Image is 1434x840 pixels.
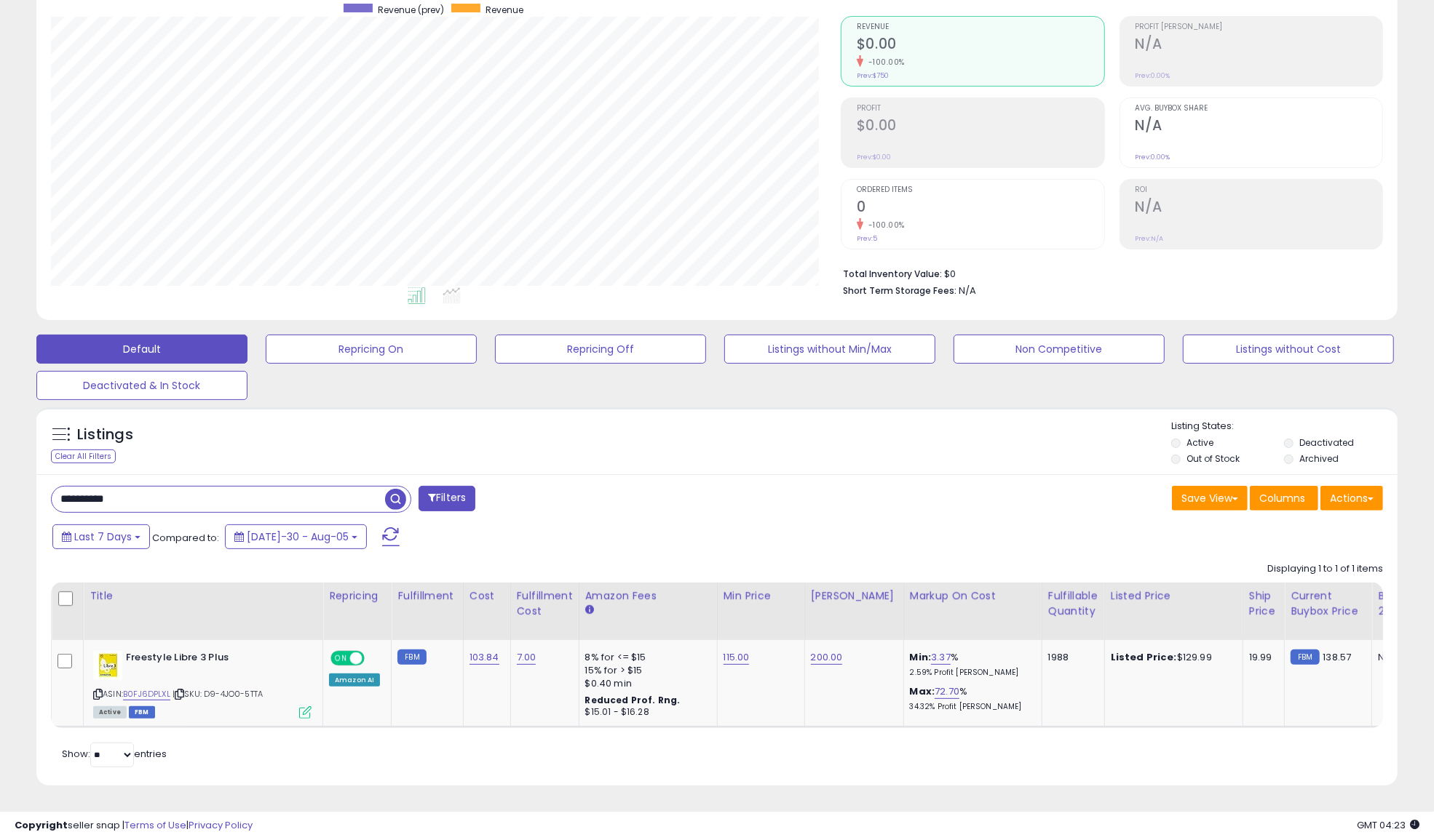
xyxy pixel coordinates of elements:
b: Short Term Storage Fees: [843,284,956,297]
div: Amazon AI [329,673,380,687]
span: | SKU: D9-4JO0-5TTA [173,688,263,700]
div: seller snap | | [15,819,253,833]
small: -100.00% [863,220,905,231]
a: 115.00 [724,650,750,665]
span: [DATE]-30 - Aug-05 [247,529,349,544]
p: Listing States: [1171,420,1398,433]
a: 103.84 [470,650,499,665]
h2: N/A [1136,36,1383,55]
b: Min: [910,650,932,664]
span: All listings currently available for purchase on Amazon [93,706,127,719]
a: 200.00 [811,650,843,665]
div: $0.40 min [585,677,706,690]
span: Compared to: [152,531,219,545]
div: 1988 [1048,651,1093,664]
span: N/A [959,284,976,297]
div: Title [90,588,317,604]
a: B0FJ6DPLXL [123,688,170,700]
button: Filters [419,486,475,511]
h2: N/A [1136,117,1383,137]
small: FBM [397,649,426,665]
div: 15% for > $15 [585,664,706,677]
div: Amazon Fees [585,588,711,604]
a: Privacy Policy [189,818,253,832]
div: 8% for <= $15 [585,651,706,664]
b: Freestyle Libre 3 Plus [126,651,303,668]
button: Save View [1172,486,1248,511]
div: Current Buybox Price [1291,588,1366,619]
div: ASIN: [93,651,312,717]
div: BB Share 24h. [1378,588,1431,619]
th: The percentage added to the cost of goods (COGS) that forms the calculator for Min & Max prices. [903,583,1042,640]
div: Markup on Cost [910,588,1036,604]
span: ON [332,652,350,665]
div: N/A [1378,651,1426,664]
b: Max: [910,684,935,698]
div: $129.99 [1111,651,1232,664]
h5: Listings [77,425,133,445]
div: Fulfillment [397,588,456,604]
button: Default [36,335,247,364]
span: 2025-08-13 04:23 GMT [1357,818,1419,832]
label: Out of Stock [1187,452,1240,465]
div: Fulfillable Quantity [1048,588,1098,619]
span: Profit [PERSON_NAME] [1136,23,1383,31]
img: 31-qjUX-riL._SL40_.jpg [93,651,122,680]
label: Deactivated [1299,436,1354,449]
button: Actions [1320,486,1383,511]
div: 19.99 [1249,651,1273,664]
span: OFF [363,652,386,665]
h2: 0 [857,199,1104,218]
li: $0 [843,264,1372,281]
small: Prev: $750 [857,71,889,80]
span: Profit [857,105,1104,113]
div: Displaying 1 to 1 of 1 items [1267,562,1383,576]
button: Non Competitive [954,335,1165,364]
b: Total Inventory Value: [843,268,942,280]
div: % [910,651,1031,678]
button: Repricing Off [495,335,706,364]
button: Listings without Min/Max [724,335,935,364]
span: Last 7 Days [74,529,132,544]
button: Deactivated & In Stock [36,371,247,400]
button: [DATE]-30 - Aug-05 [225,524,367,549]
a: 7.00 [517,650,536,665]
button: Listings without Cost [1183,335,1394,364]
h2: $0.00 [857,36,1104,55]
span: 138.57 [1323,650,1352,664]
span: Show: entries [62,747,167,761]
h2: $0.00 [857,117,1104,137]
div: Min Price [724,588,799,604]
div: Ship Price [1249,588,1278,619]
label: Archived [1299,452,1339,465]
button: Last 7 Days [52,524,150,549]
p: 34.32% Profit [PERSON_NAME] [910,702,1031,712]
span: Revenue (prev) [378,4,444,16]
div: Repricing [329,588,385,604]
p: 2.59% Profit [PERSON_NAME] [910,668,1031,678]
div: [PERSON_NAME] [811,588,898,604]
div: Listed Price [1111,588,1237,604]
div: Clear All Filters [51,449,116,463]
small: Prev: $0.00 [857,153,891,161]
small: Prev: 0.00% [1136,153,1170,161]
small: Prev: 0.00% [1136,71,1170,80]
small: Prev: 5 [857,234,877,243]
div: $15.01 - $16.28 [585,706,706,719]
a: Terms of Use [124,818,186,832]
a: 3.37 [931,650,951,665]
small: Amazon Fees. [585,604,594,617]
label: Active [1187,436,1213,449]
b: Reduced Prof. Rng. [585,694,681,706]
h2: N/A [1136,199,1383,218]
div: Fulfillment Cost [517,588,573,619]
div: Cost [470,588,504,604]
span: Avg. Buybox Share [1136,105,1383,113]
span: ROI [1136,186,1383,194]
small: FBM [1291,649,1319,665]
span: Columns [1259,491,1305,505]
button: Columns [1250,486,1318,511]
button: Repricing On [266,335,477,364]
span: Revenue [857,23,1104,31]
span: Revenue [486,4,523,16]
